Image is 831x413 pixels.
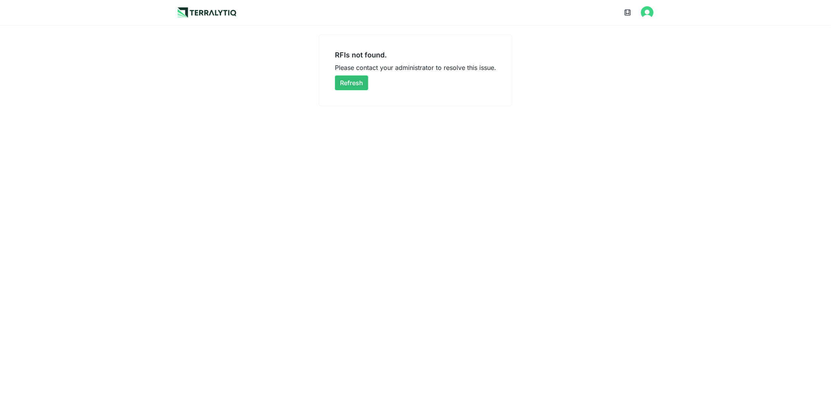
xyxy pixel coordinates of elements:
[335,75,368,90] button: Refresh
[335,63,496,72] div: Please contact your administrator to resolve this issue.
[641,6,653,19] button: Open user button
[178,7,236,18] img: Logo
[335,50,387,60] div: RFIs not found.
[641,6,653,19] img: Erato Panayiotou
